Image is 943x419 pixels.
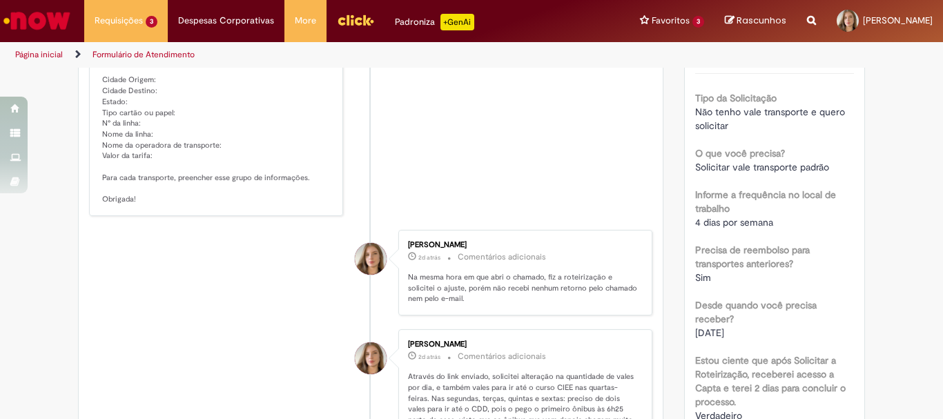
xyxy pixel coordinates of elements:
div: [PERSON_NAME] [408,241,638,249]
div: Padroniza [395,14,474,30]
img: ServiceNow [1,7,72,35]
small: Comentários adicionais [458,351,546,362]
span: 2d atrás [418,253,440,262]
b: O que você precisa? [695,147,785,159]
div: [PERSON_NAME] [408,340,638,349]
span: Solicitar vale transporte padrão [695,161,829,173]
span: [PERSON_NAME] [863,14,933,26]
time: 26/08/2025 09:55:43 [418,353,440,361]
span: 3 [692,16,704,28]
span: Favoritos [652,14,690,28]
div: Sofia Hartwig Beilfuss [355,342,387,374]
span: 2d atrás [418,353,440,361]
span: Rascunhos [737,14,786,27]
span: 4 dias por semana [695,216,773,228]
span: Sim [695,271,711,284]
small: Comentários adicionais [458,251,546,263]
b: Precisa de reembolso para transportes anteriores? [695,244,810,270]
a: Rascunhos [725,14,786,28]
b: Desde quando você precisa receber? [695,299,817,325]
p: Oi [PERSON_NAME]! Descreve por favor abaixo sua necessidade: Cidade Origem: Cidade Destino: Estad... [102,32,332,205]
span: Despesas Corporativas [178,14,274,28]
ul: Trilhas de página [10,42,619,68]
p: +GenAi [440,14,474,30]
time: 26/08/2025 09:58:51 [418,253,440,262]
span: More [295,14,316,28]
img: click_logo_yellow_360x200.png [337,10,374,30]
span: 3 [146,16,157,28]
span: Não tenho vale transporte e quero solicitar [695,106,848,132]
span: Requisições [95,14,143,28]
b: Tipo da Solicitação [695,92,777,104]
b: Estou ciente que após Solicitar a Roteirização, receberei acesso a Capta e terei 2 dias para conc... [695,354,846,408]
p: Na mesma hora em que abri o chamado, fiz a roteirização e solicitei o ajuste, porém não recebi ne... [408,272,638,304]
a: Formulário de Atendimento [93,49,195,60]
span: [DATE] [695,327,724,339]
b: Informe a frequência no local de trabalho [695,188,836,215]
div: Sofia Hartwig Beilfuss [355,243,387,275]
a: Página inicial [15,49,63,60]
